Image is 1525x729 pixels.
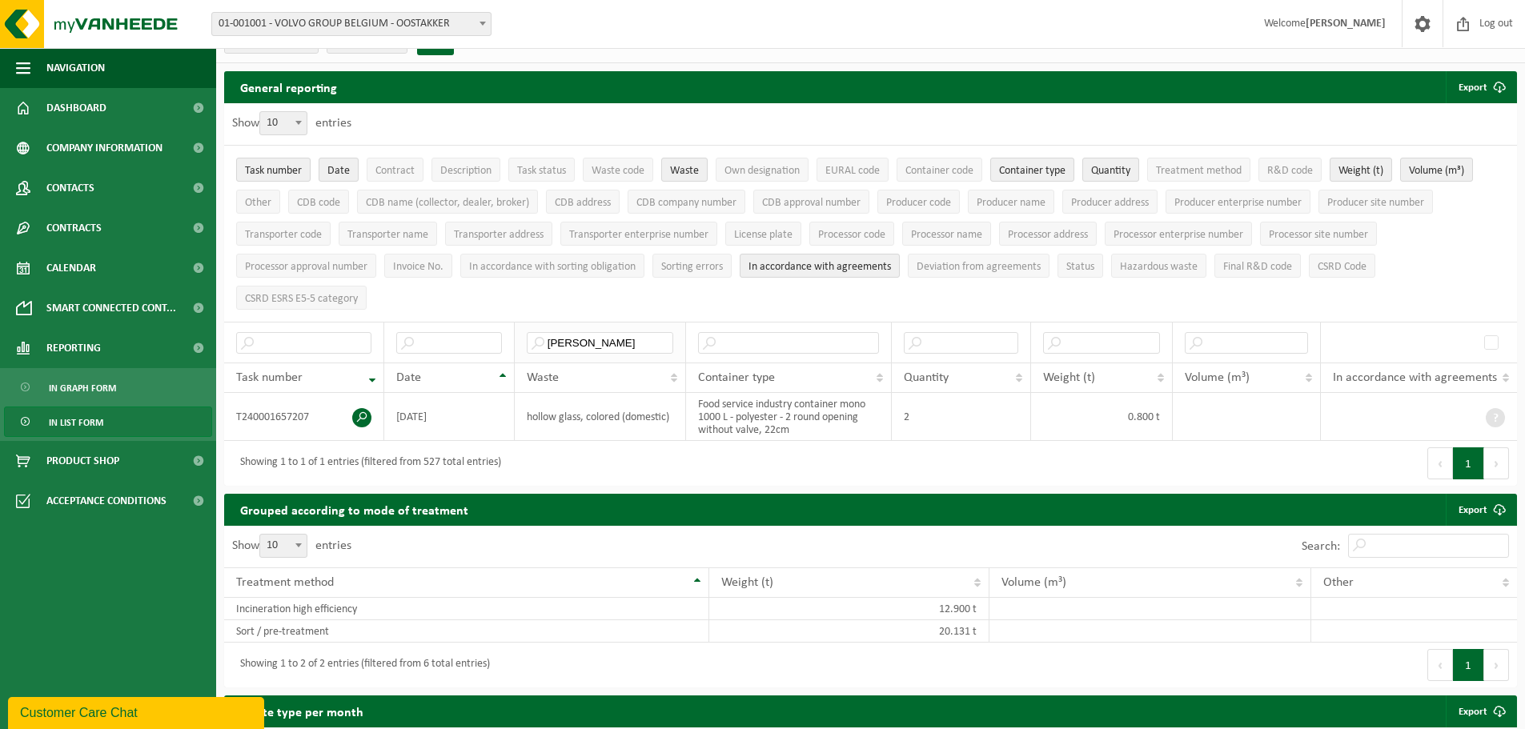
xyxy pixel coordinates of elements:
span: CDB approval number [762,197,861,209]
button: Final R&D codeFinal R&amp;D code: Activate to sort [1214,254,1301,278]
button: Previous [1427,649,1453,681]
button: License plateLicense plate: Activate to sort [725,222,801,246]
button: Container codeContainer code: Activate to sort [897,158,982,182]
a: In graph form [4,372,212,403]
button: In accordance with agreements : Activate to sort [740,254,900,278]
span: Treatment method [236,576,334,589]
span: Waste [670,165,699,177]
button: Container typeContainer type: Activate to sort [990,158,1074,182]
span: Other [245,197,271,209]
button: Transporter nameTransporter name: Activate to sort [339,222,437,246]
h2: Grouped according to mode of treatment [224,494,484,525]
span: In list form [49,407,103,438]
span: 01-001001 - VOLVO GROUP BELGIUM - OOSTAKKER [212,13,491,35]
span: 01-001001 - VOLVO GROUP BELGIUM - OOSTAKKER [211,12,492,36]
td: 2 [892,393,1031,441]
span: CDB company number [636,197,736,209]
button: CDB name (collector, dealer, broker)CDB name (collector, dealer, broker): Activate to sort [357,190,538,214]
span: Description [440,165,492,177]
span: Processor approval number [245,261,367,273]
button: Task numberTask number : Activate to remove sorting [236,158,311,182]
td: 20.131 t [709,620,989,643]
span: Transporter name [347,229,428,241]
span: Invoice No. [393,261,443,273]
button: 1 [1453,447,1484,479]
span: In graph form [49,373,116,403]
button: Sorting errorsSorting errors: Activate to sort [652,254,732,278]
button: Producer nameProducer name: Activate to sort [968,190,1054,214]
a: Export [1446,695,1515,727]
button: CSRD ESRS E5-5 categoryCSRD ESRS E5-5 category: Activate to sort [236,286,367,310]
span: Task number [245,165,302,177]
span: Waste code [592,165,644,177]
label: Show entries [232,539,351,552]
span: Producer name [977,197,1045,209]
button: Task statusTask status: Activate to sort [508,158,575,182]
div: Showing 1 to 1 of 1 entries (filtered from 527 total entries) [232,449,501,478]
span: Quantity [904,371,949,384]
a: In list form [4,407,212,437]
button: OtherOther: Activate to sort [236,190,280,214]
button: Producer codeProducer code: Activate to sort [877,190,960,214]
span: Volume (m³) [1185,371,1250,384]
button: Processor codeProcessor code: Activate to sort [809,222,894,246]
button: Processor enterprise numberProcessor enterprise number: Activate to sort [1105,222,1252,246]
h2: Waste type per month [224,695,379,727]
span: Processor enterprise number [1114,229,1243,241]
span: Producer enterprise number [1174,197,1302,209]
span: 10 [259,534,307,558]
span: Sorting errors [661,261,723,273]
span: Container type [698,371,775,384]
a: Export [1446,494,1515,526]
button: Invoice No.Invoice No.: Activate to sort [384,254,452,278]
button: Deviation from agreementsDeviation from agreements: Activate to sort [908,254,1049,278]
button: Treatment methodTreatment method: Activate to sort [1147,158,1250,182]
span: In accordance with agreements [748,261,891,273]
strong: [PERSON_NAME] [1306,18,1386,30]
span: 10 [260,112,307,134]
span: Task number [236,371,303,384]
span: Product Shop [46,441,119,481]
span: Weight (t) [721,576,773,589]
iframe: chat widget [8,694,267,729]
button: CDB company numberCDB company number: Activate to sort [628,190,745,214]
span: Contract [375,165,415,177]
button: Hazardous waste : Activate to sort [1111,254,1206,278]
td: 12.900 t [709,598,989,620]
button: CDB codeCDB code: Activate to sort [288,190,349,214]
button: Transporter addressTransporter address: Activate to sort [445,222,552,246]
button: Transporter codeTransporter code: Activate to sort [236,222,331,246]
span: Own designation [724,165,800,177]
button: Producer addressProducer address: Activate to sort [1062,190,1158,214]
span: CDB code [297,197,340,209]
span: 10 [260,535,307,557]
button: Transporter enterprise numberTransporter enterprise number: Activate to sort [560,222,717,246]
td: T240001657207 [224,393,384,441]
button: Processor nameProcessor name: Activate to sort [902,222,991,246]
button: Next [1484,447,1509,479]
span: R&D code [1267,165,1313,177]
button: Waste codeWaste code: Activate to sort [583,158,653,182]
h2: General reporting [224,71,353,103]
button: ContractContract: Activate to sort [367,158,423,182]
button: EURAL codeEURAL code: Activate to sort [817,158,889,182]
span: Weight (t) [1338,165,1383,177]
button: Processor approval numberProcessor approval number: Activate to sort [236,254,376,278]
button: Producer enterprise numberProducer enterprise number: Activate to sort [1166,190,1310,214]
span: Reporting [46,328,101,368]
span: Status [1066,261,1094,273]
span: Smart connected cont... [46,288,176,328]
button: CDB addressCDB address: Activate to sort [546,190,620,214]
span: Waste [527,371,559,384]
div: Showing 1 to 2 of 2 entries (filtered from 6 total entries) [232,651,490,679]
span: Producer code [886,197,951,209]
span: 10 [259,111,307,135]
span: Volume (m³) [1001,576,1066,589]
button: Producer site numberProducer site number: Activate to sort [1318,190,1433,214]
span: Processor address [1008,229,1088,241]
span: Contacts [46,168,94,208]
span: Final R&D code [1223,261,1292,273]
span: Processor code [818,229,885,241]
span: CSRD Code [1318,261,1366,273]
